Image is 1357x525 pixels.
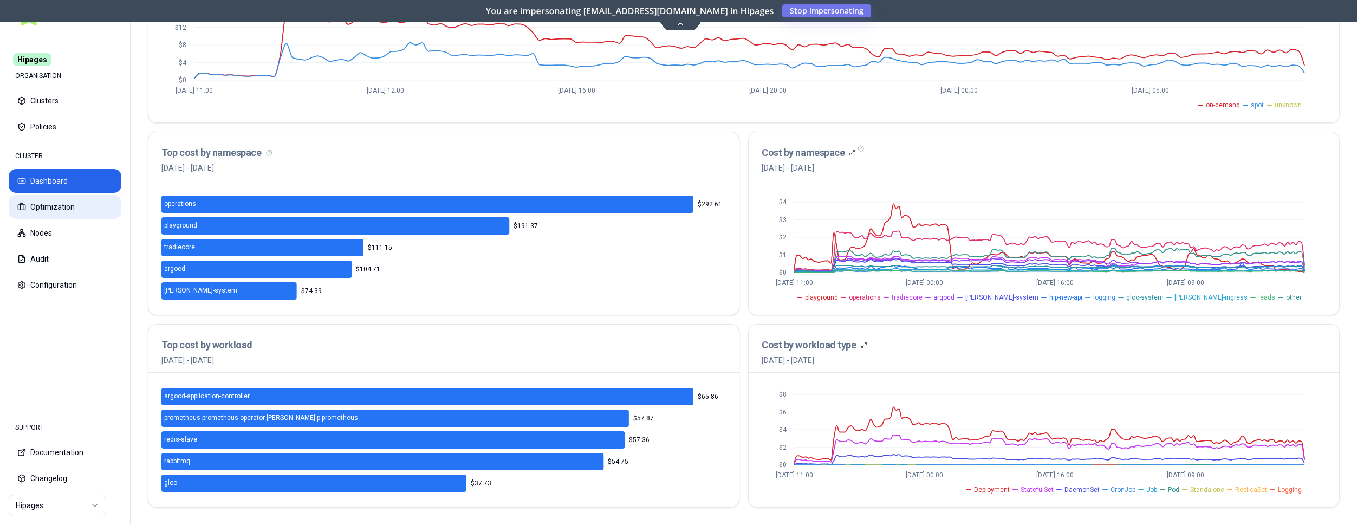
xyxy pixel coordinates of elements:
span: DaemonSet [1064,485,1100,494]
tspan: $0 [779,269,787,276]
span: logging [1093,293,1115,302]
tspan: $6 [779,409,787,416]
div: CLUSTER [9,145,121,167]
tspan: [DATE] 16:00 [1036,471,1074,479]
span: hip-new-api [1049,293,1082,302]
button: Configuration [9,273,121,297]
tspan: $1 [779,251,787,259]
h3: Top cost by workload [161,338,726,353]
tspan: [DATE] 20:00 [749,87,787,94]
span: on-demand [1206,101,1240,109]
span: [PERSON_NAME]-ingress [1174,293,1248,302]
tspan: $0 [779,461,787,469]
span: Logging [1278,485,1302,494]
tspan: $2 [779,234,787,241]
h3: Cost by workload type [762,338,856,353]
span: Job [1146,485,1157,494]
button: Nodes [9,221,121,245]
button: Optimization [9,195,121,219]
span: operations [849,293,881,302]
span: ReplicaSet [1235,485,1267,494]
span: gloo-system [1126,293,1164,302]
tspan: $4 [179,59,187,67]
span: StatefulSet [1021,485,1054,494]
button: Policies [9,115,121,139]
span: Pod [1168,485,1179,494]
tspan: [DATE] 11:00 [776,471,813,479]
tspan: [DATE] 05:00 [1132,87,1169,94]
button: Changelog [9,466,121,490]
tspan: $2 [779,444,787,451]
tspan: $4 [779,198,787,206]
button: Audit [9,247,121,271]
button: Dashboard [9,169,121,193]
span: [PERSON_NAME]-system [965,293,1038,302]
span: tradiecore [892,293,923,302]
div: SUPPORT [9,417,121,438]
tspan: [DATE] 09:00 [1167,471,1204,479]
span: playground [805,293,838,302]
h3: Cost by namespace [762,145,845,160]
span: CronJob [1111,485,1135,494]
tspan: [DATE] 00:00 [940,87,978,94]
button: Documentation [9,440,121,464]
span: argocd [933,293,955,302]
tspan: [DATE] 11:00 [776,279,813,287]
tspan: $4 [779,426,787,433]
span: [DATE] - [DATE] [762,355,867,366]
tspan: [DATE] 12:00 [367,87,404,94]
tspan: [DATE] 09:00 [1167,279,1204,287]
tspan: [DATE] 16:00 [558,87,595,94]
tspan: $8 [779,391,787,398]
tspan: [DATE] 11:00 [176,87,213,94]
tspan: $3 [779,216,787,224]
span: leads [1258,293,1275,302]
tspan: [DATE] 16:00 [1036,279,1074,287]
span: other [1286,293,1302,302]
tspan: [DATE] 00:00 [906,471,943,479]
span: [DATE] - [DATE] [762,163,855,173]
span: Deployment [974,485,1010,494]
tspan: [DATE] 00:00 [906,279,943,287]
div: ORGANISATION [9,65,121,87]
button: Clusters [9,89,121,113]
span: Hipages [13,53,51,66]
span: unknown [1275,101,1302,109]
span: Standalone [1190,485,1224,494]
tspan: $0 [179,76,186,84]
p: [DATE] - [DATE] [161,163,726,173]
p: [DATE] - [DATE] [161,355,726,366]
span: spot [1251,101,1264,109]
h3: Top cost by namespace [161,145,726,160]
tspan: $8 [179,41,186,49]
tspan: $12 [175,24,186,31]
